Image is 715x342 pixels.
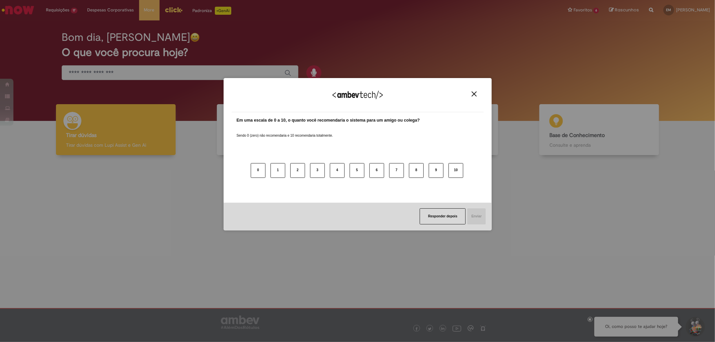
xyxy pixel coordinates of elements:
[310,163,325,178] button: 3
[369,163,384,178] button: 6
[290,163,305,178] button: 2
[333,91,383,99] img: Logo Ambevtech
[251,163,265,178] button: 0
[350,163,364,178] button: 5
[472,91,477,96] img: Close
[420,208,466,224] button: Responder depois
[389,163,404,178] button: 7
[429,163,443,178] button: 9
[470,91,479,97] button: Close
[409,163,424,178] button: 8
[330,163,345,178] button: 4
[449,163,463,178] button: 10
[271,163,285,178] button: 1
[237,125,333,138] label: Sendo 0 (zero) não recomendaria e 10 recomendaria totalmente.
[237,117,420,124] label: Em uma escala de 0 a 10, o quanto você recomendaria o sistema para um amigo ou colega?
